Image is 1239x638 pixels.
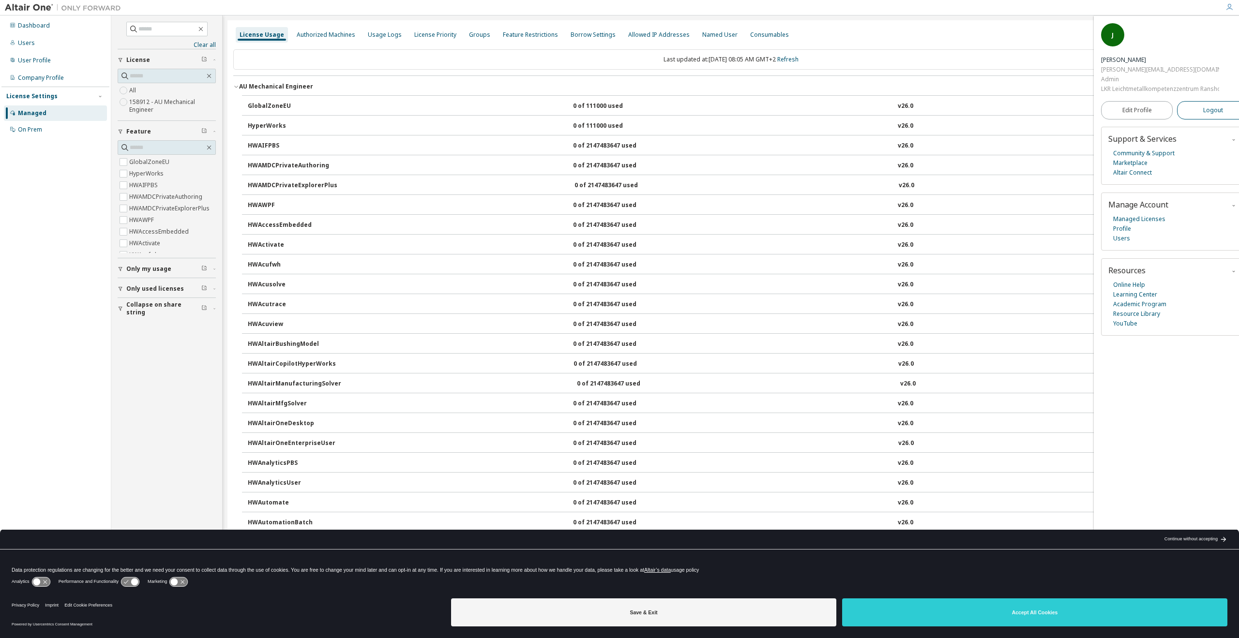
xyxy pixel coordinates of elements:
div: v26.0 [898,519,913,527]
label: HWActivate [129,237,162,249]
div: Feature Restrictions [503,31,558,39]
span: Only my usage [126,265,171,273]
div: v26.0 [898,479,913,488]
button: HWAltairCopilotHyperWorks0 of 2147483647 usedv26.0Expire date:[DATE] [248,354,1220,375]
button: HWAnalyticsUser0 of 2147483647 usedv26.0Expire date:[DATE] [248,473,1220,494]
a: Academic Program [1113,299,1166,309]
a: Marketplace [1113,158,1148,168]
button: HWAutomate0 of 2147483647 usedv26.0Expire date:[DATE] [248,492,1220,514]
div: v26.0 [898,360,914,369]
a: Users [1113,234,1130,243]
button: HWAltairBushingModel0 of 2147483647 usedv26.0Expire date:[DATE] [248,334,1220,355]
div: Users [18,39,35,47]
div: Allowed IP Addresses [628,31,690,39]
a: Learning Center [1113,290,1157,299]
div: 0 of 111000 used [573,102,660,111]
button: HWAccessEmbedded0 of 2147483647 usedv26.0Expire date:[DATE] [248,215,1220,236]
button: HWAcufwh0 of 2147483647 usedv26.0Expire date:[DATE] [248,254,1220,276]
div: v26.0 [898,261,913,269]
div: 0 of 2147483647 used [573,419,660,428]
div: License Usage [240,31,284,39]
label: HWAccessEmbedded [129,226,191,237]
div: v26.0 [898,400,913,408]
div: 0 of 2147483647 used [574,181,662,190]
div: v26.0 [898,459,913,468]
div: 0 of 2147483647 used [573,320,660,329]
label: HWAcufwh [129,249,160,261]
div: HWAutomate [248,499,335,507]
button: License [118,49,216,71]
div: 0 of 2147483647 used [573,459,660,468]
div: HWAcutrace [248,300,335,309]
button: HWAcutrace0 of 2147483647 usedv26.0Expire date:[DATE] [248,294,1220,315]
div: GlobalZoneEU [248,102,335,111]
a: Online Help [1113,280,1145,290]
div: v26.0 [898,281,913,289]
div: Consumables [750,31,789,39]
span: Clear filter [201,285,207,293]
div: Groups [469,31,490,39]
div: 0 of 2147483647 used [573,499,660,507]
div: HWActivate [248,241,335,250]
span: Only used licenses [126,285,184,293]
div: HWAcusolve [248,281,335,289]
button: HWAutomationBatch0 of 2147483647 usedv26.0Expire date:[DATE] [248,512,1220,534]
button: HWAltairOneDesktop0 of 2147483647 usedv26.0Expire date:[DATE] [248,413,1220,434]
div: Borrow Settings [571,31,616,39]
div: Last updated at: [DATE] 08:05 AM GMT+2 [233,49,1228,70]
div: 0 of 2147483647 used [573,142,660,150]
div: [PERSON_NAME][EMAIL_ADDRESS][DOMAIN_NAME] [1101,65,1219,74]
button: HWAltairManufacturingSolver0 of 2147483647 usedv26.0Expire date:[DATE] [248,373,1220,395]
button: Only used licenses [118,278,216,299]
button: Only my usage [118,258,216,280]
span: Edit Profile [1122,106,1152,114]
div: HWAccessEmbedded [248,221,335,230]
a: Edit Profile [1101,101,1173,119]
span: Feature [126,128,151,135]
span: Resources [1108,265,1146,276]
div: v26.0 [898,102,913,111]
label: GlobalZoneEU [129,156,171,168]
button: HWAMDCPrivateExplorerPlus0 of 2147483647 usedv26.0Expire date:[DATE] [248,175,1220,196]
div: 0 of 2147483647 used [573,400,660,408]
div: HWAnalyticsPBS [248,459,335,468]
div: v26.0 [898,300,913,309]
div: 0 of 2147483647 used [573,201,660,210]
div: 0 of 2147483647 used [573,340,660,349]
div: 0 of 2147483647 used [573,439,660,448]
div: HWAltairOneEnterpriseUser [248,439,335,448]
a: Refresh [777,55,799,63]
div: 0 of 2147483647 used [573,281,660,289]
button: GlobalZoneEU0 of 111000 usedv26.0Expire date:[DATE] [248,96,1220,117]
label: HWAIFPBS [129,179,160,191]
div: 0 of 2147483647 used [573,261,660,269]
button: AU Mechanical EngineerLicense ID: 158912 [233,76,1228,97]
a: Altair Connect [1113,168,1152,178]
div: HyperWorks [248,122,335,131]
div: Company Profile [18,74,64,82]
div: HWAMDCPrivateAuthoring [248,162,335,170]
div: v26.0 [898,499,913,507]
div: Managed [18,109,46,117]
div: 0 of 2147483647 used [573,221,660,230]
div: 0 of 2147483647 used [573,300,660,309]
div: HWAltairManufacturingSolver [248,380,341,388]
span: License [126,56,150,64]
div: v26.0 [898,221,913,230]
button: HWAcusolve0 of 2147483647 usedv26.0Expire date:[DATE] [248,274,1220,296]
span: Clear filter [201,128,207,135]
div: v26.0 [900,380,916,388]
div: HWAWPF [248,201,335,210]
div: 0 of 2147483647 used [574,360,661,369]
span: Clear filter [201,56,207,64]
div: Usage Logs [368,31,402,39]
span: Support & Services [1108,134,1177,144]
div: HWAltairMfgSolver [248,400,335,408]
div: v26.0 [898,241,913,250]
button: Feature [118,121,216,142]
span: Logout [1203,105,1223,115]
div: HWAcuview [248,320,335,329]
span: J [1112,31,1114,39]
div: v26.0 [898,419,913,428]
div: User Profile [18,57,51,64]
